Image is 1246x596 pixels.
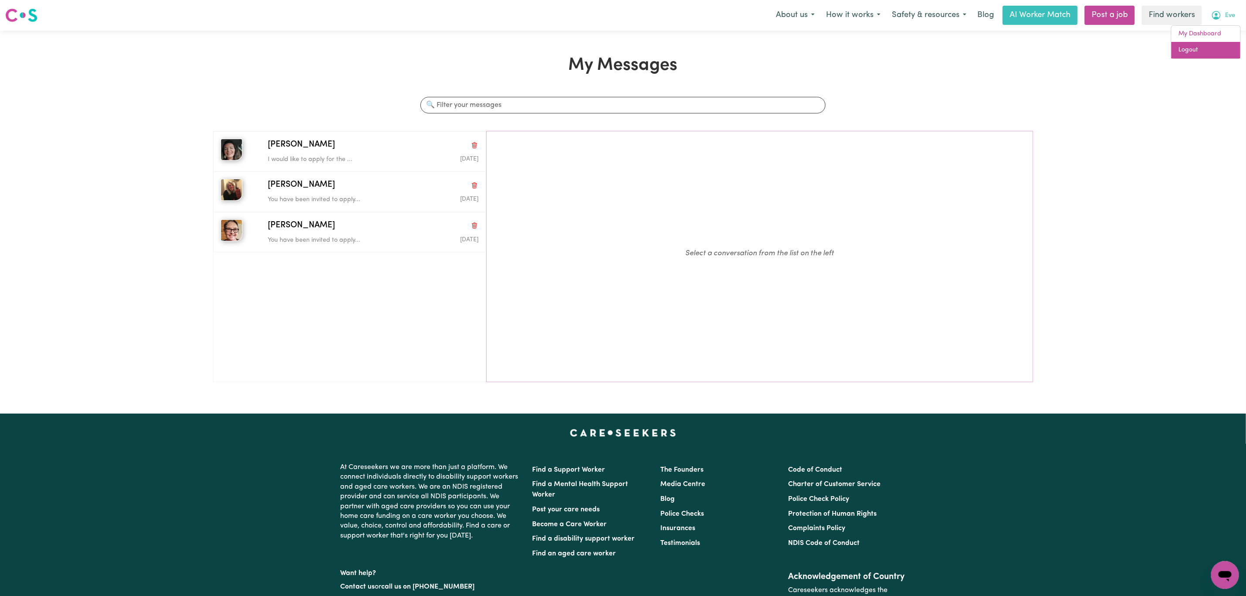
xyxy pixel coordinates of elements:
a: The Founders [660,466,703,473]
a: Find an aged care worker [533,550,616,557]
span: [PERSON_NAME] [268,139,335,151]
a: Post a job [1085,6,1135,25]
p: Want help? [341,565,522,578]
input: 🔍 Filter your messages [420,97,825,113]
p: You have been invited to apply... [268,236,408,245]
iframe: Button to launch messaging window, conversation in progress [1211,561,1239,589]
a: Protection of Human Rights [788,510,877,517]
a: Police Checks [660,510,704,517]
p: You have been invited to apply... [268,195,408,205]
a: Blog [660,496,675,503]
a: Logout [1171,42,1240,58]
p: or [341,579,522,595]
a: Testimonials [660,540,700,547]
button: How it works [820,6,886,24]
button: Delete conversation [471,139,478,151]
h2: Acknowledgement of Country [788,572,905,582]
a: NDIS Code of Conduct [788,540,860,547]
p: At Careseekers we are more than just a platform. We connect individuals directly to disability su... [341,459,522,544]
button: Naomi H[PERSON_NAME]Delete conversationI would like to apply for the ...Message sent on August 1,... [213,131,486,171]
a: Contact us [341,583,375,590]
span: [PERSON_NAME] [268,219,335,232]
button: Delete conversation [471,180,478,191]
a: Charter of Customer Service [788,481,881,488]
h1: My Messages [213,55,1033,76]
a: Find a Mental Health Support Worker [533,481,628,498]
div: My Account [1171,25,1241,59]
button: My Account [1205,6,1241,24]
a: Code of Conduct [788,466,842,473]
span: Message sent on August 1, 2025 [460,237,478,243]
a: Find workers [1142,6,1202,25]
a: Complaints Policy [788,525,845,532]
button: Sandra S[PERSON_NAME]Delete conversationYou have been invited to apply...Message sent on August 1... [213,212,486,252]
a: AI Worker Match [1003,6,1078,25]
button: Safety & resources [886,6,972,24]
a: Police Check Policy [788,496,849,503]
a: call us on [PHONE_NUMBER] [382,583,475,590]
a: Become a Care Worker [533,521,607,528]
a: Careseekers home page [570,429,676,436]
span: Eve [1225,11,1235,21]
img: Sandra S [221,219,242,241]
img: Naomi H [221,139,242,161]
a: Insurances [660,525,695,532]
a: Blog [972,6,999,25]
button: Kathryn C[PERSON_NAME]Delete conversationYou have been invited to apply...Message sent on August ... [213,171,486,212]
a: Careseekers logo [5,5,38,25]
button: Delete conversation [471,220,478,231]
span: Message sent on August 1, 2025 [460,196,478,202]
span: Message sent on August 1, 2025 [460,156,478,162]
a: Media Centre [660,481,705,488]
a: Find a Support Worker [533,466,605,473]
a: Post your care needs [533,506,600,513]
img: Careseekers logo [5,7,38,23]
span: [PERSON_NAME] [268,179,335,192]
a: Find a disability support worker [533,535,635,542]
a: My Dashboard [1171,26,1240,42]
p: I would like to apply for the ... [268,155,408,164]
img: Kathryn C [221,179,242,201]
button: About us [770,6,820,24]
em: Select a conversation from the list on the left [685,250,834,257]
